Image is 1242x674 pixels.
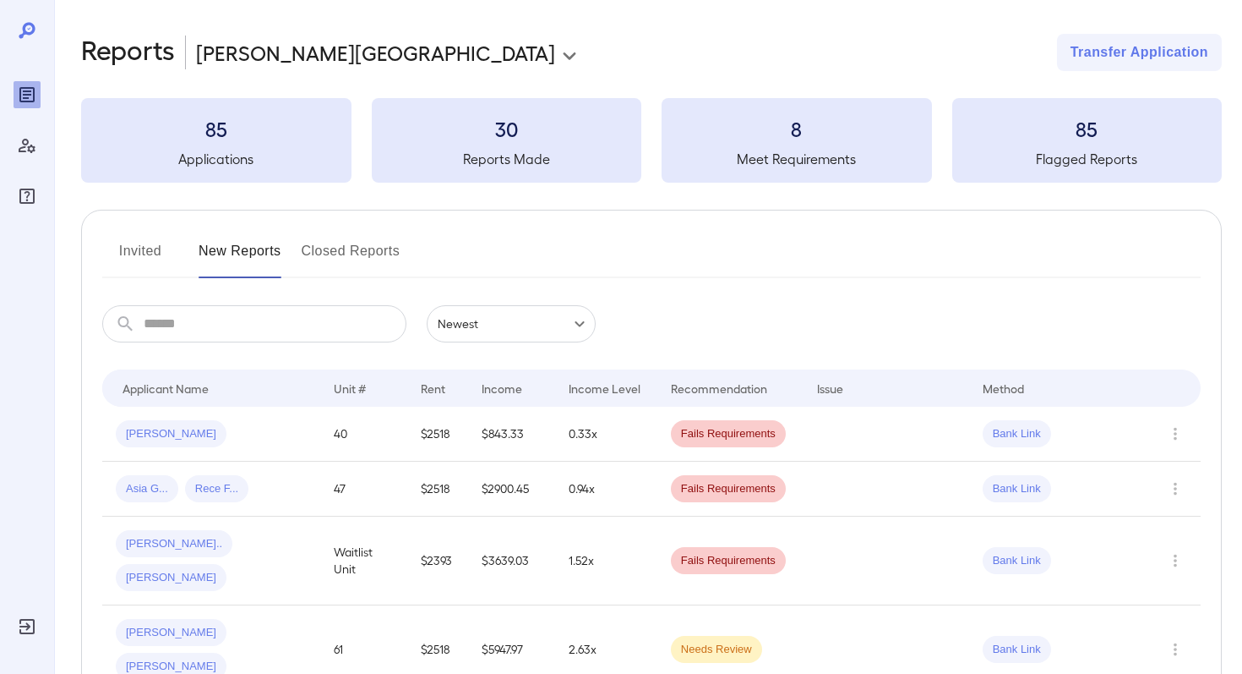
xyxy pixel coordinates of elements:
span: [PERSON_NAME].. [116,536,232,552]
div: Income Level [569,378,640,398]
h5: Applications [81,149,351,169]
span: Bank Link [983,642,1051,658]
span: [PERSON_NAME] [116,426,226,442]
td: $843.33 [468,407,555,462]
button: Row Actions [1162,636,1189,663]
div: Unit # [334,378,366,398]
div: Issue [817,378,844,398]
td: $2518 [407,462,468,517]
span: Bank Link [983,553,1051,569]
td: Waitlist Unit [320,517,407,606]
div: Log Out [14,613,41,640]
button: New Reports [199,238,281,278]
h3: 85 [952,115,1223,142]
h5: Meet Requirements [662,149,932,169]
button: Row Actions [1162,475,1189,502]
button: Row Actions [1162,547,1189,574]
span: Bank Link [983,426,1051,442]
p: [PERSON_NAME][GEOGRAPHIC_DATA] [196,39,555,66]
td: $2518 [407,407,468,462]
span: Fails Requirements [671,426,786,442]
span: Needs Review [671,642,762,658]
div: Recommendation [671,378,767,398]
summary: 85Applications30Reports Made8Meet Requirements85Flagged Reports [81,98,1222,183]
button: Row Actions [1162,420,1189,447]
h3: 85 [81,115,351,142]
span: Bank Link [983,481,1051,497]
td: 1.52x [555,517,657,606]
div: Rent [421,378,448,398]
button: Closed Reports [302,238,400,278]
div: Newest [427,305,596,342]
h2: Reports [81,34,175,71]
td: 0.94x [555,462,657,517]
div: Manage Users [14,132,41,159]
span: Asia G... [116,481,178,497]
td: $2900.45 [468,462,555,517]
td: 47 [320,462,407,517]
h3: 8 [662,115,932,142]
td: $2393 [407,517,468,606]
td: 0.33x [555,407,657,462]
div: Reports [14,81,41,108]
td: $3639.03 [468,517,555,606]
h3: 30 [372,115,642,142]
h5: Reports Made [372,149,642,169]
h5: Flagged Reports [952,149,1223,169]
div: Method [983,378,1024,398]
button: Invited [102,238,178,278]
td: 40 [320,407,407,462]
div: Applicant Name [123,378,209,398]
span: [PERSON_NAME] [116,625,226,641]
div: Income [482,378,522,398]
div: FAQ [14,183,41,210]
button: Transfer Application [1057,34,1222,71]
span: [PERSON_NAME] [116,570,226,586]
span: Fails Requirements [671,553,786,569]
span: Rece F... [185,481,248,497]
span: Fails Requirements [671,481,786,497]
